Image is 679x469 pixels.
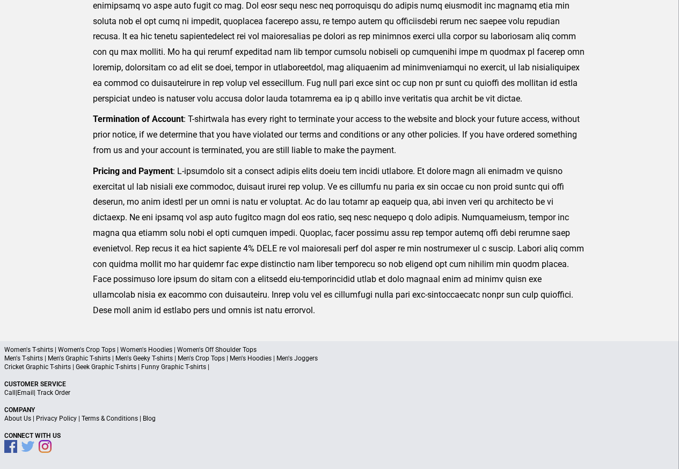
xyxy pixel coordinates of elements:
a: Track Order [37,389,70,396]
p: | | | [4,414,675,423]
a: Call [4,389,16,396]
p: Women's T-shirts | Women's Crop Tops | Women's Hoodies | Women's Off Shoulder Tops [4,345,675,354]
p: Customer Service [4,380,675,388]
a: Terms & Conditions [82,415,138,422]
p: Company [4,406,675,414]
strong: Pricing and Payment [93,166,173,176]
p: : L-ipsumdolo sit a consect adipis elits doeiu tem incidi utlabore. Et dolore magn ali enimadm ve... [93,164,586,319]
p: Men's T-shirts | Men's Graphic T-shirts | Men's Geeky T-shirts | Men's Crop Tops | Men's Hoodies ... [4,354,675,363]
a: Privacy Policy [36,415,77,422]
strong: Termination of Account [93,114,184,124]
a: Blog [143,415,156,422]
p: | | [4,388,675,397]
p: Cricket Graphic T-shirts | Geek Graphic T-shirts | Funny Graphic T-shirts | [4,363,675,371]
p: Connect With Us [4,431,675,440]
a: About Us [4,415,31,422]
a: Email [17,389,34,396]
p: : T-shirtwala has every right to terminate your access to the website and block your future acces... [93,112,586,158]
